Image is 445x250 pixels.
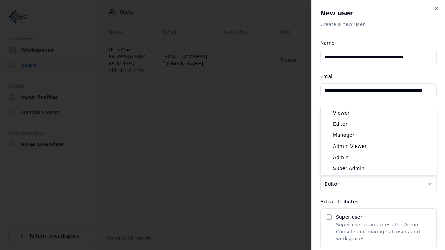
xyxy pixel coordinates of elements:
[333,132,354,139] span: Manager
[333,154,349,161] span: Admin
[333,109,350,116] span: Viewer
[333,165,364,172] span: Super Admin
[333,143,367,150] span: Admin Viewer
[333,120,347,127] span: Editor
